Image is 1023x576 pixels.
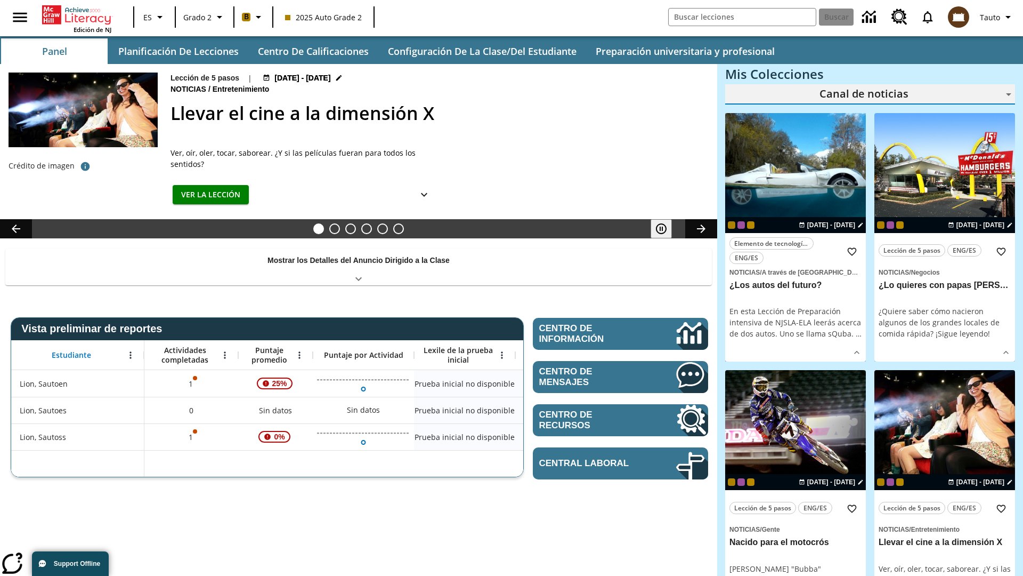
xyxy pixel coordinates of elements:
button: Preparación universitaria y profesional [587,38,783,64]
button: Lección de 5 pasos [879,244,945,257]
div: Mostrar los Detalles del Anuncio Dirigido a la Clase [5,249,712,285]
span: Puntaje por Actividad [324,350,403,360]
span: ES [143,12,152,23]
span: [DATE] - [DATE] [274,73,330,84]
span: 0% [270,427,289,446]
span: Tema: Noticias/Entretenimiento [879,523,1011,535]
span: Edición de NJ [74,26,111,34]
div: , 0%, ¡Atención! La puntuación media de 0% correspondiente al primer intento de este estudiante d... [238,423,313,450]
div: Clase actual [877,478,884,486]
button: Ver más [849,345,865,361]
span: / [909,269,911,276]
span: Lección de 5 pasos [883,502,940,514]
div: OL 2025 Auto Grade 3 [737,478,745,486]
span: Prueba inicial no disponible, Lion, Sautoen [415,378,515,389]
p: Mostrar los Detalles del Anuncio Dirigido a la Clase [267,255,450,266]
div: lesson details [874,113,1015,362]
div: New 2025 class [747,478,754,486]
button: ENG/ES [947,244,981,257]
button: Lección de 5 pasos [879,502,945,514]
span: Puntaje promedio [243,346,295,365]
button: 18 ago - 24 ago Elegir fechas [261,73,345,84]
span: Estudiante [52,350,91,360]
button: Abrir el menú lateral [4,2,36,33]
span: Lexile de la prueba inicial [419,346,497,365]
p: Crédito de imagen [9,161,75,171]
button: Panel [1,38,108,64]
button: Diapositiva 4 ¿Los autos del futuro? [361,223,372,234]
div: En esta Lección de Preparación intensiva de NJSLA-ELA leerás acerca de dos autos. Uno se llama sQ... [729,306,862,339]
span: Tema: Noticias/A través de Estados Unidos [729,266,862,278]
a: Centro de mensajes [533,361,708,393]
div: , 25%, ¡Atención! La puntuación media de 25% correspondiente al primer intento de este estudiante... [238,370,313,397]
button: Abrir menú [494,347,510,363]
span: Entretenimiento [911,526,960,533]
h2: Llevar el cine a la dimensión X [170,100,704,127]
div: Portada [42,3,111,34]
button: Ver la lección [173,185,249,205]
span: Noticias [729,269,760,276]
div: Clase actual [728,478,735,486]
button: Añadir a mis Favoritas [842,242,862,261]
span: Lion, Sautoss [20,431,66,443]
span: Lección de 5 pasos [734,502,791,514]
span: ENG/ES [803,502,827,514]
div: Sin datos, Lion, Sautoen [515,370,616,397]
button: Diapositiva 6 Una idea, mucho trabajo [393,223,404,234]
span: 25% [268,374,291,393]
div: 1, Es posible que sea inválido el puntaje de una o más actividades., Lion, Sautoen [144,370,238,397]
span: Sin datos [254,399,297,421]
div: Sin datos, Lion, Sautoes [515,397,616,423]
div: Clase actual [728,221,735,229]
span: Grado 2 [183,12,212,23]
span: Centro de recursos [539,410,644,431]
button: Lenguaje: ES, Selecciona un idioma [137,7,172,27]
span: Central laboral [539,458,644,469]
button: Añadir a mis Favoritas [992,499,1011,518]
span: Vista preliminar de reportes [21,323,167,335]
button: 26 jul - 03 jul Elegir fechas [946,220,1015,230]
input: Buscar campo [669,9,816,26]
button: Abrir menú [123,347,139,363]
h3: ¿Los autos del futuro? [729,280,862,291]
div: Sin datos, Lion, Sautoes [342,399,385,421]
span: / [208,85,210,93]
button: Support Offline [32,551,109,576]
button: Centro de calificaciones [249,38,377,64]
span: Negocios [911,269,940,276]
span: 2025 Auto Grade 2 [285,12,362,23]
div: Clase actual [877,221,884,229]
button: Abrir menú [217,347,233,363]
span: Elemento de tecnología mejorada [734,238,809,249]
button: Escoja un nuevo avatar [941,3,976,31]
span: / [909,526,911,533]
h3: Llevar el cine a la dimensión X [879,537,1011,548]
p: 1 [188,431,195,443]
span: 0 [189,405,193,416]
span: Ver, oír, oler, tocar, saborear. ¿Y si las películas fueran para todos los sentidos? [170,147,437,170]
div: Canal de noticias [725,84,1015,105]
span: Noticias [879,269,909,276]
a: Centro de recursos, Se abrirá en una pestaña nueva. [885,3,914,31]
span: Lección de 5 pasos [883,245,940,256]
span: Tema: Noticias/Gente [729,523,862,535]
span: Prueba inicial no disponible, Lion, Sautoes [415,405,515,416]
button: Perfil/Configuración [976,7,1019,27]
div: OL 2025 Auto Grade 3 [887,478,894,486]
span: Lion, Sautoen [20,378,68,389]
button: Diapositiva 5 ¿Cuál es la gran idea? [377,223,388,234]
p: 1 [188,378,195,389]
span: [DATE] - [DATE] [807,220,855,230]
div: New 2025 class [896,478,904,486]
a: Centro de información [533,318,708,350]
span: OL 2025 Auto Grade 3 [737,221,745,229]
p: Lección de 5 pasos [170,73,239,84]
div: OL 2025 Auto Grade 3 [887,221,894,229]
span: New 2025 class [896,221,904,229]
a: Central laboral [533,447,708,479]
span: Support Offline [54,560,100,567]
span: / [760,526,761,533]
